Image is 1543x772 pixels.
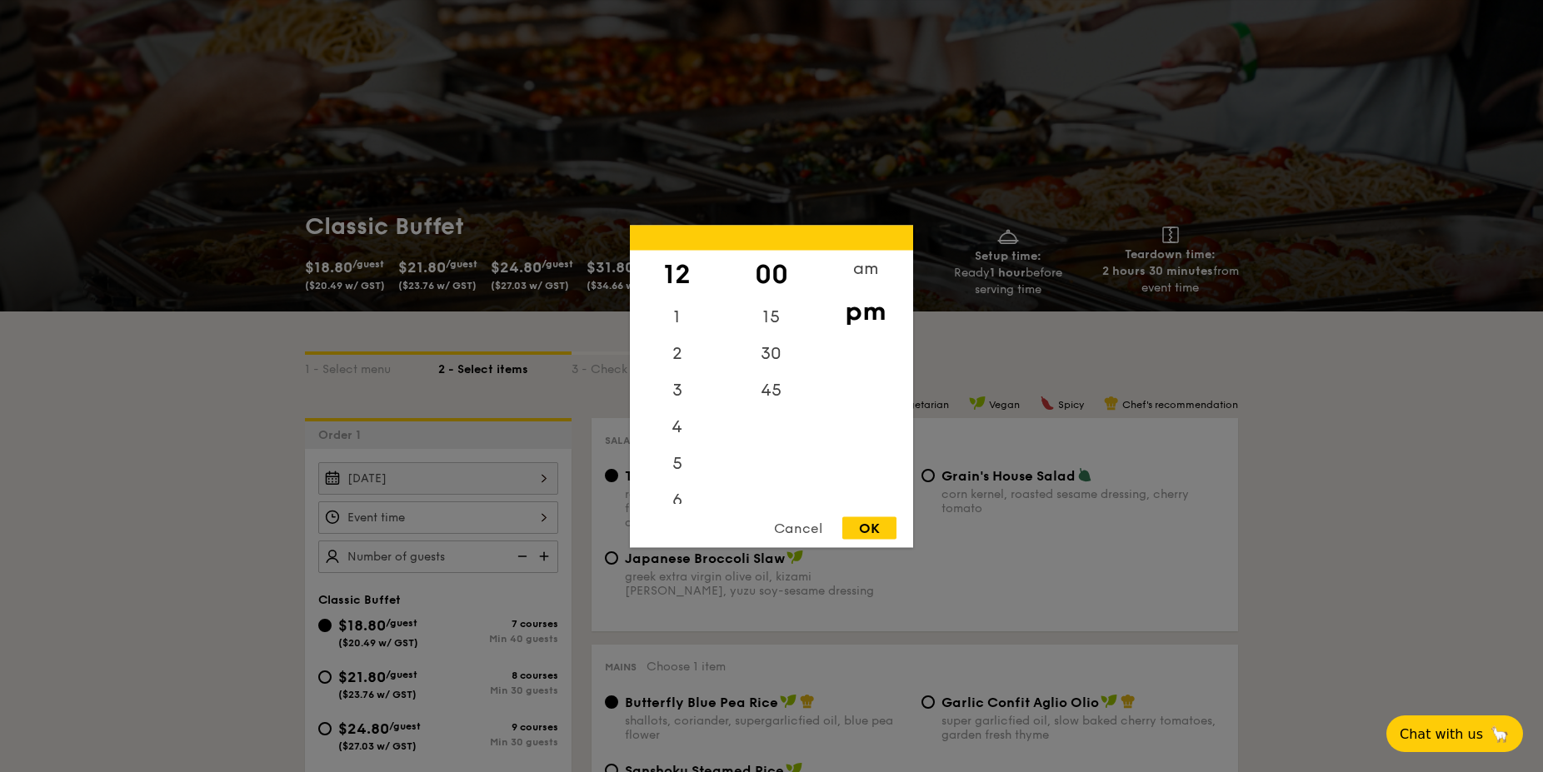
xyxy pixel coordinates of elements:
div: Cancel [757,516,839,539]
span: Chat with us [1400,726,1483,742]
div: 3 [630,371,724,408]
div: 00 [724,250,818,298]
div: 15 [724,298,818,335]
div: 12 [630,250,724,298]
div: 1 [630,298,724,335]
div: am [818,250,912,286]
div: pm [818,286,912,335]
button: Chat with us🦙 [1386,715,1523,752]
div: 4 [630,408,724,445]
div: OK [842,516,896,539]
div: 6 [630,481,724,518]
div: 45 [724,371,818,408]
div: 5 [630,445,724,481]
div: 2 [630,335,724,371]
div: 30 [724,335,818,371]
span: 🦙 [1490,725,1510,744]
